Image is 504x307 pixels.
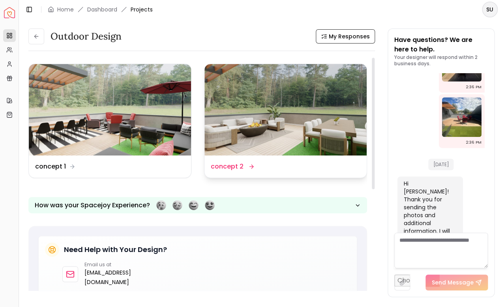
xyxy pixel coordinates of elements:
[394,35,488,54] p: Have questions? We are here to help.
[428,159,453,170] span: [DATE]
[87,6,117,13] a: Dashboard
[466,83,482,91] div: 2:36 PM
[51,30,122,43] h3: Outdoor design
[48,6,153,13] nav: breadcrumb
[35,162,66,171] dd: concept 1
[35,201,150,210] p: How was your Spacejoy Experience?
[316,29,375,44] button: My Responses
[4,7,15,18] img: Spacejoy Logo
[84,262,131,268] p: Email us at
[57,6,74,13] a: Home
[84,268,131,287] a: [EMAIL_ADDRESS][DOMAIN_NAME]
[204,64,367,178] a: concept 2concept 2
[28,197,367,213] button: How was your Spacejoy Experience?Feeling terribleFeeling badFeeling goodFeeling awesome
[62,290,350,298] p: Our design experts are here to help with any questions about your project.
[329,32,370,40] span: My Responses
[28,64,191,178] a: concept 1concept 1
[131,6,153,13] span: Projects
[29,64,191,155] img: concept 1
[394,54,488,67] p: Your designer will respond within 2 business days.
[4,7,15,18] a: Spacejoy
[483,2,497,17] span: SU
[466,138,482,146] div: 2:36 PM
[204,64,367,155] img: concept 2
[404,180,455,259] div: Hi [PERSON_NAME]! Thank you for sending the photos and additional information. I will get started...
[442,97,482,137] img: Chat Image
[64,244,167,255] h5: Need Help with Your Design?
[482,2,498,17] button: SU
[211,162,244,171] dd: concept 2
